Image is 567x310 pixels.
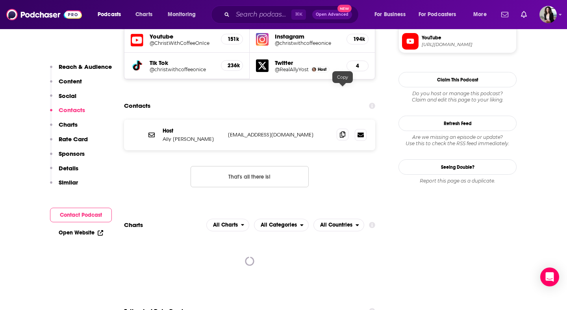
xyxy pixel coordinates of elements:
[228,36,236,42] h5: 151k
[6,7,82,22] img: Podchaser - Follow, Share and Rate Podcasts
[59,77,82,85] p: Content
[332,71,353,83] div: Copy
[59,164,78,172] p: Details
[374,9,406,20] span: For Business
[150,59,215,66] h5: Tik Tok
[59,92,76,100] p: Social
[261,222,297,228] span: All Categories
[398,90,517,97] span: Do you host or manage this podcast?
[254,219,309,231] button: open menu
[312,67,316,72] img: Ally Yost
[275,59,340,66] h5: Twitter
[135,9,152,20] span: Charts
[422,42,513,48] span: https://www.youtube.com/@ChristWithCoffeeOnIce
[369,8,415,21] button: open menu
[130,8,157,21] a: Charts
[312,10,352,19] button: Open AdvancedNew
[540,268,559,286] div: Open Intercom Messenger
[59,63,112,70] p: Reach & Audience
[275,66,309,72] a: @RealAllyYost
[233,8,291,21] input: Search podcasts, credits, & more...
[422,34,513,41] span: YouTube
[50,179,78,193] button: Similar
[168,9,196,20] span: Monitoring
[206,219,250,231] h2: Platforms
[413,8,468,21] button: open menu
[124,98,150,113] h2: Contacts
[518,8,530,21] a: Show notifications dropdown
[50,106,85,121] button: Contacts
[213,222,238,228] span: All Charts
[150,66,215,72] a: @christwithcoffeeonice
[353,63,362,69] h5: 4
[163,127,222,134] p: Host
[318,67,326,72] span: Host
[398,116,517,131] button: Refresh Feed
[398,90,517,103] div: Claim and edit this page to your liking.
[50,164,78,179] button: Details
[398,134,517,147] div: Are we missing an episode or update? Use this to check the RSS feed immediately.
[228,62,236,69] h5: 236k
[219,6,366,24] div: Search podcasts, credits, & more...
[539,6,557,23] button: Show profile menu
[228,131,330,138] p: [EMAIL_ADDRESS][DOMAIN_NAME]
[275,33,340,40] h5: Instagram
[163,136,222,142] p: Ally [PERSON_NAME]
[150,40,215,46] a: @ChristWithCoffeeOnIce
[291,9,306,20] span: ⌘ K
[150,33,215,40] h5: Youtube
[337,5,352,12] span: New
[398,178,517,184] div: Report this page as a duplicate.
[498,8,511,21] a: Show notifications dropdown
[50,77,82,92] button: Content
[539,6,557,23] span: Logged in as ElizabethCole
[313,219,364,231] button: open menu
[98,9,121,20] span: Podcasts
[50,63,112,77] button: Reach & Audience
[206,219,250,231] button: open menu
[398,159,517,175] a: Seeing Double?
[59,150,85,157] p: Sponsors
[468,8,497,21] button: open menu
[191,166,309,187] button: Nothing here.
[313,219,364,231] h2: Countries
[320,222,352,228] span: All Countries
[473,9,487,20] span: More
[162,8,206,21] button: open menu
[59,121,78,128] p: Charts
[92,8,131,21] button: open menu
[59,229,103,236] a: Open Website
[256,33,269,46] img: iconImage
[59,135,88,143] p: Rate Card
[539,6,557,23] img: User Profile
[398,72,517,87] button: Claim This Podcast
[275,40,340,46] a: @christwithcoffeeonice
[316,13,348,17] span: Open Advanced
[50,135,88,150] button: Rate Card
[419,9,456,20] span: For Podcasters
[50,208,112,222] button: Contact Podcast
[59,106,85,114] p: Contacts
[402,33,513,50] a: YouTube[URL][DOMAIN_NAME]
[59,179,78,186] p: Similar
[254,219,309,231] h2: Categories
[50,150,85,164] button: Sponsors
[50,92,76,107] button: Social
[353,36,362,42] h5: 194k
[50,121,78,135] button: Charts
[124,221,143,229] h2: Charts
